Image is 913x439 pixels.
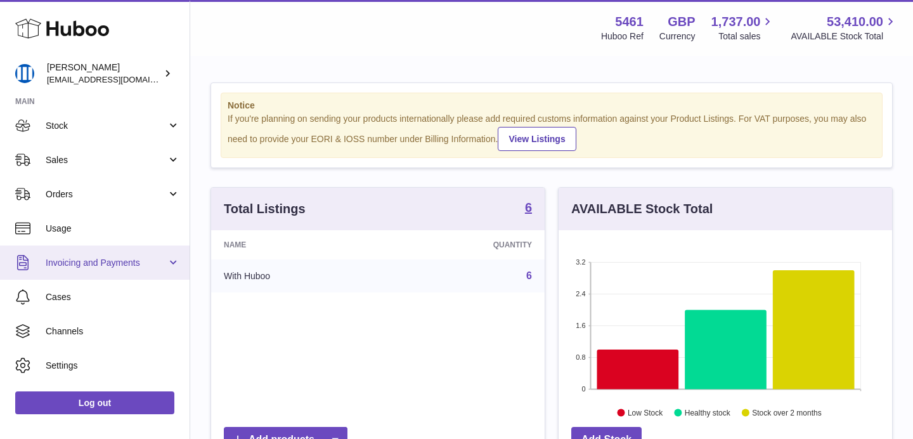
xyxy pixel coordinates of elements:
[46,223,180,235] span: Usage
[387,230,545,259] th: Quantity
[47,74,186,84] span: [EMAIL_ADDRESS][DOMAIN_NAME]
[576,322,585,329] text: 1.6
[46,154,167,166] span: Sales
[224,200,306,218] h3: Total Listings
[711,13,761,30] span: 1,737.00
[668,13,695,30] strong: GBP
[46,325,180,337] span: Channels
[711,13,775,43] a: 1,737.00 Total sales
[752,408,821,417] text: Stock over 2 months
[46,120,167,132] span: Stock
[47,62,161,86] div: [PERSON_NAME]
[659,30,696,43] div: Currency
[601,30,644,43] div: Huboo Ref
[576,353,585,361] text: 0.8
[211,259,387,292] td: With Huboo
[791,30,898,43] span: AVAILABLE Stock Total
[628,408,663,417] text: Low Stock
[718,30,775,43] span: Total sales
[685,408,731,417] text: Healthy stock
[791,13,898,43] a: 53,410.00 AVAILABLE Stock Total
[525,201,532,214] strong: 6
[498,127,576,151] a: View Listings
[581,385,585,393] text: 0
[228,100,876,112] strong: Notice
[15,64,34,83] img: oksana@monimoto.com
[615,13,644,30] strong: 5461
[46,291,180,303] span: Cases
[526,270,532,281] a: 6
[46,188,167,200] span: Orders
[576,258,585,266] text: 3.2
[46,257,167,269] span: Invoicing and Payments
[525,201,532,216] a: 6
[571,200,713,218] h3: AVAILABLE Stock Total
[15,391,174,414] a: Log out
[576,290,585,298] text: 2.4
[46,360,180,372] span: Settings
[827,13,883,30] span: 53,410.00
[211,230,387,259] th: Name
[228,113,876,151] div: If you're planning on sending your products internationally please add required customs informati...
